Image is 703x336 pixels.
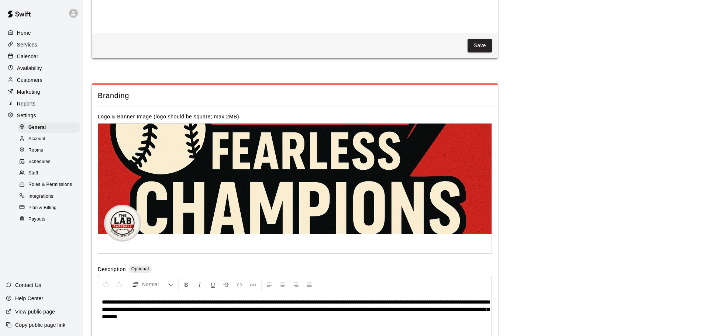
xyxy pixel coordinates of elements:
[303,278,316,291] button: Justify Align
[6,86,77,97] a: Marketing
[28,170,38,177] span: Staff
[131,266,149,271] span: Optional
[18,214,80,225] div: Payouts
[28,147,43,154] span: Rooms
[17,29,31,37] p: Home
[18,168,80,179] div: Staff
[113,278,125,291] button: Redo
[247,278,259,291] button: Insert Link
[28,216,45,223] span: Payouts
[28,193,54,200] span: Integrations
[18,156,83,168] a: Schedules
[142,281,168,288] span: Normal
[98,266,126,274] label: Description
[17,76,42,84] p: Customers
[468,39,492,52] button: Save
[98,91,492,101] span: Branding
[6,39,77,50] a: Services
[18,145,83,156] a: Rooms
[6,75,77,86] a: Customers
[17,112,36,119] p: Settings
[233,278,246,291] button: Insert Code
[193,278,206,291] button: Format Italics
[18,191,80,202] div: Integrations
[263,278,276,291] button: Left Align
[6,27,77,38] a: Home
[18,202,83,214] a: Plan & Billing
[18,214,83,225] a: Payouts
[15,295,43,302] p: Help Center
[290,278,302,291] button: Right Align
[28,135,45,143] span: Account
[17,53,38,60] p: Calendar
[18,180,80,190] div: Roles & Permissions
[17,41,37,48] p: Services
[18,133,83,145] a: Account
[18,203,80,213] div: Plan & Billing
[98,114,239,119] label: Logo & Banner Image (logo should be square; max 2MB)
[18,179,83,191] a: Roles & Permissions
[28,181,72,188] span: Roles & Permissions
[28,204,56,212] span: Plan & Billing
[6,63,77,74] a: Availability
[18,145,80,156] div: Rooms
[276,278,289,291] button: Center Align
[15,308,55,315] p: View public page
[100,278,112,291] button: Undo
[18,191,83,202] a: Integrations
[18,122,83,133] a: General
[17,88,40,96] p: Marketing
[17,100,35,107] p: Reports
[18,157,80,167] div: Schedules
[28,158,51,166] span: Schedules
[207,278,219,291] button: Format Underline
[15,321,65,329] p: Copy public page link
[17,65,42,72] p: Availability
[6,51,77,62] a: Calendar
[180,278,193,291] button: Format Bold
[6,98,77,109] a: Reports
[6,110,77,121] a: Settings
[129,278,177,291] button: Formatting Options
[18,122,80,133] div: General
[15,281,41,289] p: Contact Us
[28,124,46,131] span: General
[18,168,83,179] a: Staff
[18,134,80,144] div: Account
[220,278,232,291] button: Format Strikethrough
